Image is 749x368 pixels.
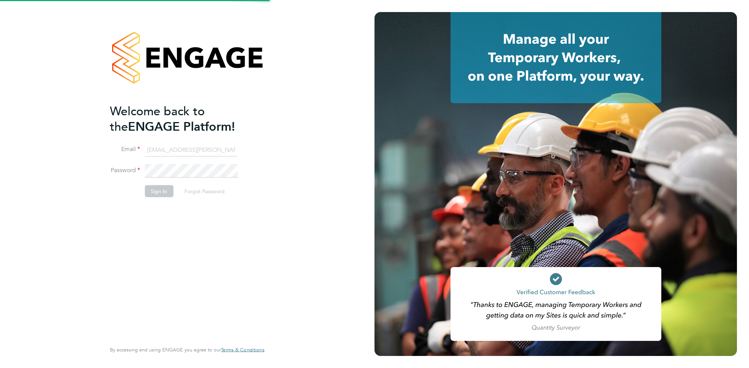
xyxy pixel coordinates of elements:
span: Welcome back to the [110,104,205,134]
span: By accessing and using ENGAGE you agree to our [110,347,264,353]
button: Forgot Password [178,185,231,197]
label: Email [110,145,140,153]
button: Sign In [145,185,173,197]
a: Terms & Conditions [221,347,264,353]
h2: ENGAGE Platform! [110,103,257,134]
input: Enter your work email... [145,143,237,157]
span: Terms & Conditions [221,347,264,353]
label: Password [110,166,140,174]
